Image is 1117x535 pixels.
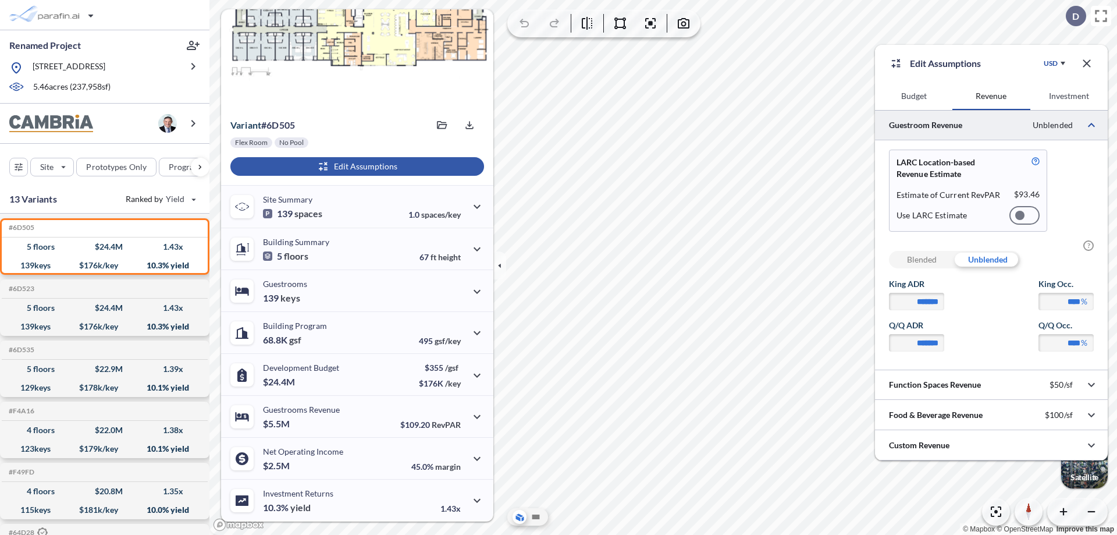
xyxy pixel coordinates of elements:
h5: Click to copy the code [6,346,34,354]
span: ? [1083,240,1094,251]
p: Flex Room [235,138,268,147]
label: % [1081,337,1087,349]
p: Food & Beverage Revenue [889,409,983,421]
p: Building Summary [263,237,329,247]
label: King Occ. [1038,278,1094,290]
h5: Click to copy the code [6,407,34,415]
p: 1.0 [408,210,461,219]
p: Site Summary [263,194,312,204]
span: keys [280,292,300,304]
p: 495 [419,336,461,346]
button: Aerial View [513,510,527,524]
span: spaces [294,208,322,219]
h5: Click to copy the code [6,224,34,232]
p: D [1072,11,1079,22]
img: user logo [158,114,177,133]
p: Net Operating Income [263,447,343,456]
label: % [1081,296,1087,307]
p: Use LARC Estimate [897,210,967,221]
span: RevPAR [432,420,461,430]
span: Yield [166,193,185,205]
h5: Click to copy the code [6,468,34,476]
span: floors [284,250,308,262]
p: Prototypes Only [86,161,147,173]
p: Satellite [1070,473,1098,482]
p: 13 Variants [9,192,57,206]
button: Program [159,158,222,176]
p: 5.46 acres ( 237,958 sf) [33,81,111,94]
div: Unblended [955,251,1020,268]
p: $176K [419,378,461,388]
p: Guestrooms Revenue [263,405,340,414]
p: Investment Returns [263,488,333,498]
h5: Click to copy the code [6,285,34,293]
span: gsf/key [435,336,461,346]
p: $355 [419,363,461,373]
p: 68.8K [263,334,301,346]
button: Investment [1030,82,1108,110]
button: Ranked by Yield [116,190,204,208]
p: Program [169,161,201,173]
div: Blended [889,251,955,268]
p: 5 [263,250,308,262]
img: BrandImage [9,115,93,133]
p: $109.20 [400,420,461,430]
button: Prototypes Only [76,158,156,176]
p: Guestrooms [263,279,307,289]
p: $100/sf [1045,410,1073,420]
p: 45.0% [411,462,461,472]
label: King ADR [889,278,944,290]
p: Estimate of Current RevPAR [897,189,1001,201]
span: Variant [230,119,261,130]
a: OpenStreetMap [997,525,1053,533]
p: No Pool [279,138,304,147]
p: 67 [419,252,461,262]
p: $50/sf [1050,380,1073,390]
span: gsf [289,334,301,346]
p: [STREET_ADDRESS] [33,61,105,75]
label: Q/Q ADR [889,320,944,331]
p: Site [40,161,54,173]
p: $2.5M [263,460,291,472]
p: Development Budget [263,363,339,373]
a: Mapbox homepage [213,518,264,532]
span: ft [431,252,436,262]
p: 139 [263,208,322,219]
span: /key [445,378,461,388]
p: Custom Revenue [889,440,949,451]
p: 10.3% [263,502,311,513]
p: Edit Assumptions [910,56,981,70]
span: margin [435,462,461,472]
button: Revenue [952,82,1030,110]
span: /gsf [445,363,458,373]
a: Mapbox [963,525,995,533]
p: LARC Location-based Revenue Estimate [897,157,1004,180]
a: Improve this map [1056,525,1114,533]
img: Switcher Image [1061,442,1108,488]
button: Site [30,158,74,176]
p: 1.43x [440,504,461,513]
span: spaces/key [421,210,461,219]
p: 139 [263,292,300,304]
button: Edit Assumptions [230,157,484,176]
p: $5.5M [263,418,291,430]
p: $24.4M [263,376,297,388]
span: height [438,252,461,262]
button: Site Plan [529,510,543,524]
p: # 6d505 [230,119,295,131]
label: Q/Q Occ. [1038,320,1094,331]
span: yield [290,502,311,513]
p: Renamed Project [9,39,81,52]
p: Building Program [263,321,327,331]
button: Budget [875,82,952,110]
p: Function Spaces Revenue [889,379,981,391]
div: USD [1044,59,1058,68]
p: $ 93.46 [1014,189,1040,201]
button: Switcher ImageSatellite [1061,442,1108,488]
